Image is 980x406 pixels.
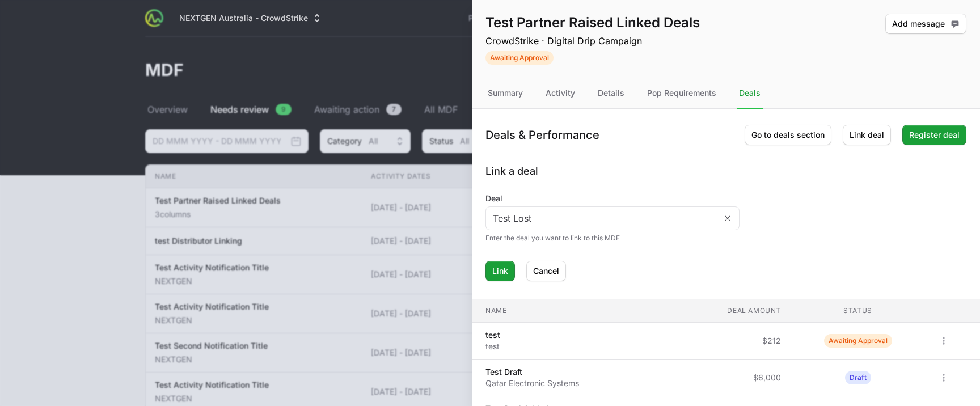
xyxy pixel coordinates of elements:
button: Link deal [843,125,891,145]
h1: Test Partner Raised Linked Deals [485,14,700,32]
span: Link [492,264,508,278]
p: test [485,329,500,341]
span: Link deal [850,128,884,142]
label: Deal [485,193,740,204]
a: Register deal [902,125,966,145]
span: Deal amount [727,306,781,315]
div: Summary [485,78,525,109]
button: Cancel [526,261,566,281]
span: Status [843,306,872,315]
span: Go to deals section [751,128,825,142]
button: Remove [716,207,739,230]
span: $212 [762,335,781,346]
button: Open options [935,332,953,350]
div: Enter the deal you want to link to this MDF [485,234,740,243]
p: test [485,341,500,352]
p: CrowdStrike · Digital Drip Campaign [485,34,700,48]
span: Cancel [533,264,559,278]
div: Deals [737,78,763,109]
button: Open options [935,369,953,387]
div: Details [595,78,627,109]
span: $6,000 [753,372,781,383]
h2: Link a deal [485,163,966,179]
button: Add message [885,14,966,34]
span: Register deal [909,128,960,142]
h1: Deals & Performance [485,127,599,143]
div: Activity actions [885,14,966,65]
nav: Tabs [472,78,980,109]
p: Qatar Electronic Systems [485,378,579,389]
a: Go to deals section [745,125,831,145]
p: Test Draft [485,366,579,378]
span: Add message [892,17,960,31]
div: Activity [543,78,577,109]
div: Pop Requirements [645,78,719,109]
span: Name [481,306,506,315]
span: Activity Status [485,50,700,65]
button: Link [485,261,515,281]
